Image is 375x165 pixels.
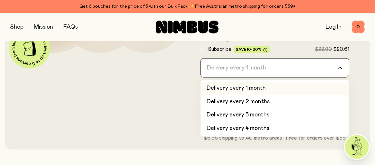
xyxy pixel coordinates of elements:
span: Subscribe [208,47,232,52]
span: $22.90 [315,47,332,52]
span: Save [236,48,268,52]
li: Delivery every 4 months [201,122,350,135]
p: $6.95 shipping to AU metro areas · Free for orders over $59 [201,134,350,142]
span: 10-20% [247,48,262,51]
input: Search for option [205,59,337,77]
a: FAQs [63,24,78,30]
a: Mission [34,24,53,30]
div: Get 6 pouches for the price of 5 with our Bulk Pack ✨ Free Australian metro shipping for orders $59+ [10,3,365,10]
button: 0 [352,21,365,33]
li: Delivery every 3 months [201,108,350,122]
span: $20.61 [333,47,349,52]
img: agent [345,135,369,159]
div: Search for option [201,58,350,78]
li: Delivery every 1 month [201,82,350,95]
li: Delivery every 5 months [201,135,350,149]
a: Log In [326,24,342,30]
li: Delivery every 2 months [201,95,350,109]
